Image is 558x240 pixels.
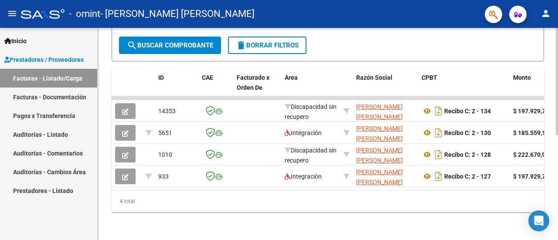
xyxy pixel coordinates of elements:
[198,68,233,107] datatable-header-cell: CAE
[356,102,415,120] div: 27202143828
[444,151,491,158] strong: Recibo C: 2 - 128
[236,41,299,49] span: Borrar Filtros
[285,173,322,180] span: Integración
[356,147,403,164] span: [PERSON_NAME] [PERSON_NAME]
[281,68,340,107] datatable-header-cell: Area
[356,103,403,120] span: [PERSON_NAME] [PERSON_NAME]
[418,68,510,107] datatable-header-cell: CPBT
[528,210,549,231] div: Open Intercom Messenger
[285,74,298,81] span: Area
[112,190,544,212] div: 4 total
[433,148,444,162] i: Descargar documento
[513,173,549,180] strong: $ 197.929,76
[228,37,306,54] button: Borrar Filtros
[158,173,169,180] span: 933
[356,125,403,142] span: [PERSON_NAME] [PERSON_NAME]
[444,173,491,180] strong: Recibo C: 2 - 127
[127,40,137,51] mat-icon: search
[356,169,403,186] span: [PERSON_NAME] [PERSON_NAME]
[285,103,337,120] span: Discapacidad sin recupero
[237,74,269,91] span: Facturado x Orden De
[158,129,172,136] span: 5651
[353,68,418,107] datatable-header-cell: Razón Social
[158,151,172,158] span: 1010
[356,124,415,142] div: 27202143828
[356,167,415,186] div: 27202143828
[233,68,281,107] datatable-header-cell: Facturado x Orden De
[155,68,198,107] datatable-header-cell: ID
[285,147,337,164] span: Discapacidad sin recupero
[444,129,491,136] strong: Recibo C: 2 - 130
[69,4,100,24] span: - omint
[4,55,84,64] span: Prestadores / Proveedores
[158,108,176,115] span: 14353
[422,74,437,81] span: CPBT
[356,145,415,164] div: 27202143828
[202,74,213,81] span: CAE
[433,169,444,183] i: Descargar documento
[444,108,491,115] strong: Recibo C: 2 - 134
[236,40,246,51] mat-icon: delete
[158,74,164,81] span: ID
[433,126,444,140] i: Descargar documento
[433,104,444,118] i: Descargar documento
[285,129,322,136] span: Integración
[100,4,255,24] span: - [PERSON_NAME] [PERSON_NAME]
[513,129,549,136] strong: $ 185.559,15
[356,74,392,81] span: Razón Social
[513,151,549,158] strong: $ 222.670,98
[119,37,221,54] button: Buscar Comprobante
[4,36,27,46] span: Inicio
[513,108,549,115] strong: $ 197.929,76
[127,41,213,49] span: Buscar Comprobante
[513,74,531,81] span: Monto
[7,8,17,19] mat-icon: menu
[541,8,551,19] mat-icon: person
